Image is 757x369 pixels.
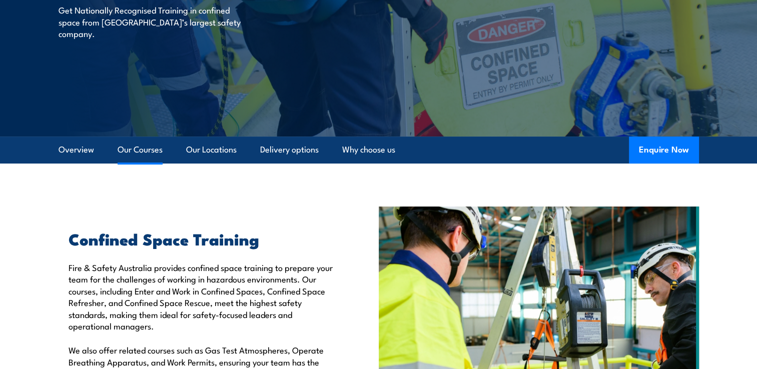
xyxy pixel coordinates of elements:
[59,4,241,39] p: Get Nationally Recognised Training in confined space from [GEOGRAPHIC_DATA]’s largest safety comp...
[69,231,333,245] h2: Confined Space Training
[629,136,699,163] button: Enquire Now
[342,136,395,163] a: Why choose us
[118,136,163,163] a: Our Courses
[186,136,237,163] a: Our Locations
[69,261,333,331] p: Fire & Safety Australia provides confined space training to prepare your team for the challenges ...
[59,136,94,163] a: Overview
[260,136,319,163] a: Delivery options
